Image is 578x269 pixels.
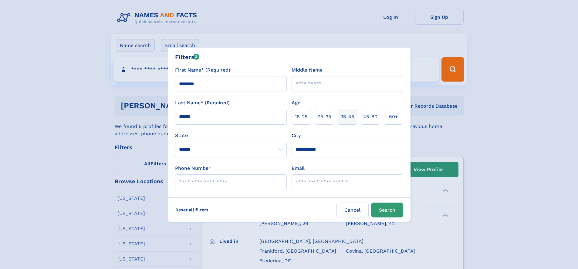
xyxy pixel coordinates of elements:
span: 18‑25 [295,113,307,120]
span: 35‑45 [340,113,354,120]
label: Reset all filters [171,203,212,217]
label: Phone Number [175,165,211,172]
span: 45‑60 [363,113,377,120]
label: City [292,132,301,139]
label: Cancel [336,203,369,217]
span: 25‑35 [318,113,331,120]
label: State [175,132,287,139]
label: Middle Name [292,66,323,74]
button: Search [371,203,403,217]
span: 60+ [389,113,398,120]
label: Age [292,99,300,106]
label: Email [292,165,305,172]
div: Filters [175,52,200,62]
label: First Name* (Required) [175,66,230,74]
label: Last Name* (Required) [175,99,230,106]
